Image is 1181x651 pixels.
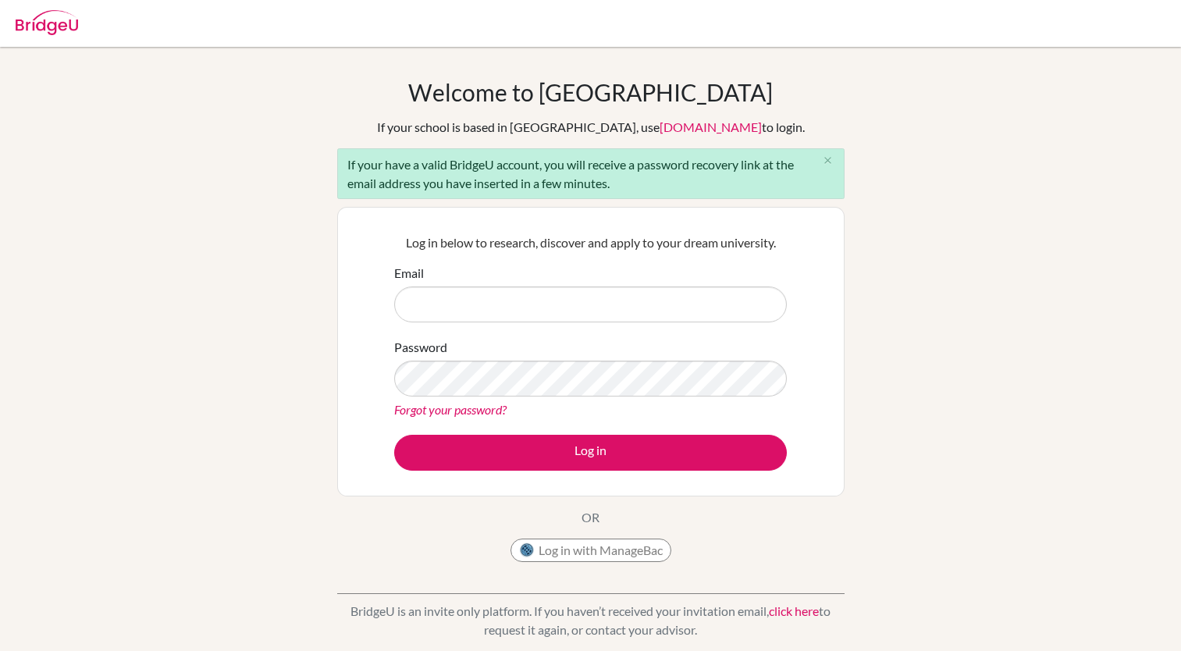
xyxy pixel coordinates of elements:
div: If your have a valid BridgeU account, you will receive a password recovery link at the email addr... [337,148,845,199]
p: BridgeU is an invite only platform. If you haven’t received your invitation email, to request it ... [337,602,845,639]
button: Close [813,149,844,173]
div: If your school is based in [GEOGRAPHIC_DATA], use to login. [377,118,805,137]
label: Email [394,264,424,283]
i: close [822,155,834,166]
button: Log in [394,435,787,471]
p: Log in below to research, discover and apply to your dream university. [394,233,787,252]
a: click here [769,603,819,618]
p: OR [582,508,599,527]
label: Password [394,338,447,357]
a: Forgot your password? [394,402,507,417]
h1: Welcome to [GEOGRAPHIC_DATA] [408,78,773,106]
a: [DOMAIN_NAME] [660,119,762,134]
img: Bridge-U [16,10,78,35]
button: Log in with ManageBac [510,539,671,562]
